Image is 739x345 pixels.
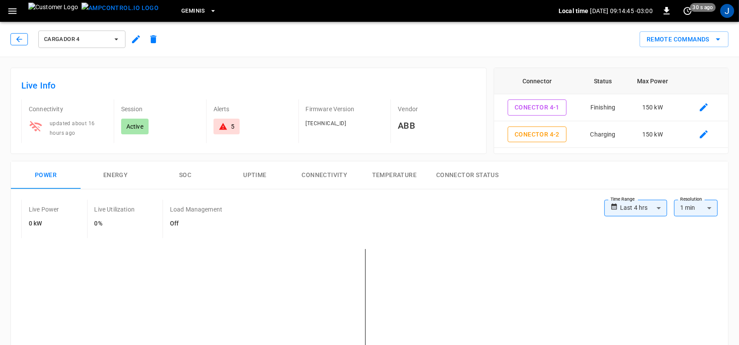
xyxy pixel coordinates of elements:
[29,105,107,113] p: Connectivity
[626,121,679,148] td: 150 kW
[626,68,679,94] th: Max Power
[29,205,59,214] p: Live Power
[220,161,290,189] button: Uptime
[21,79,476,92] h6: Live Info
[214,105,292,113] p: Alerts
[580,94,626,121] td: Finishing
[681,4,695,18] button: set refresh interval
[28,3,78,19] img: Customer Logo
[508,99,566,116] button: Conector 4-1
[29,219,59,229] h6: 0 kW
[38,31,125,48] button: Cargador 4
[121,105,199,113] p: Session
[170,219,222,229] h6: Off
[620,200,667,216] div: Last 4 hrs
[640,31,729,48] div: remote commands options
[680,196,702,203] label: Resolution
[178,3,220,20] button: Geminis
[95,219,135,229] h6: 0%
[11,161,81,189] button: Power
[81,161,150,189] button: Energy
[306,120,346,126] span: [TECHNICAL_ID]
[559,7,589,15] p: Local time
[580,68,626,94] th: Status
[231,122,234,131] div: 5
[626,94,679,121] td: 150 kW
[494,68,580,94] th: Connector
[44,34,108,44] span: Cargador 4
[170,205,222,214] p: Load Management
[640,31,729,48] button: Remote Commands
[610,196,635,203] label: Time Range
[494,68,728,202] table: connector table
[126,122,143,131] p: Active
[398,105,476,113] p: Vendor
[580,121,626,148] td: Charging
[720,4,734,18] div: profile-icon
[590,7,653,15] p: [DATE] 09:14:45 -03:00
[181,6,205,16] span: Geminis
[290,161,359,189] button: Connectivity
[50,120,95,136] span: updated about 16 hours ago
[306,105,384,113] p: Firmware Version
[81,3,159,14] img: ampcontrol.io logo
[690,3,716,12] span: 30 s ago
[626,148,679,175] td: 150 kW
[359,161,429,189] button: Temperature
[580,148,626,175] td: Available
[150,161,220,189] button: SOC
[674,200,718,216] div: 1 min
[95,205,135,214] p: Live Utilization
[398,119,476,133] h6: ABB
[429,161,505,189] button: Connector Status
[508,126,566,143] button: Conector 4-2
